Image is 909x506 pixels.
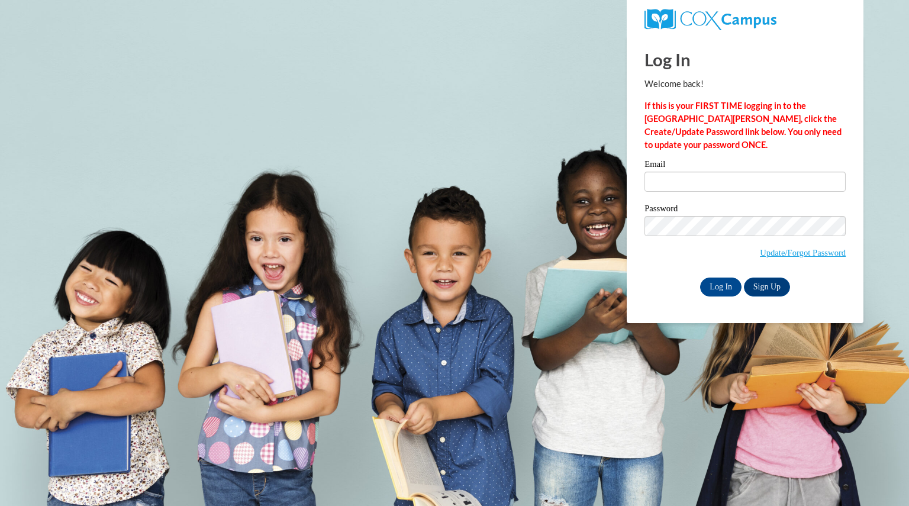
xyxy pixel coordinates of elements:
[744,278,790,296] a: Sign Up
[644,160,846,172] label: Email
[644,14,776,24] a: COX Campus
[760,248,846,257] a: Update/Forgot Password
[644,47,846,72] h1: Log In
[644,204,846,216] label: Password
[700,278,742,296] input: Log In
[644,9,776,30] img: COX Campus
[644,101,842,150] strong: If this is your FIRST TIME logging in to the [GEOGRAPHIC_DATA][PERSON_NAME], click the Create/Upd...
[644,78,846,91] p: Welcome back!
